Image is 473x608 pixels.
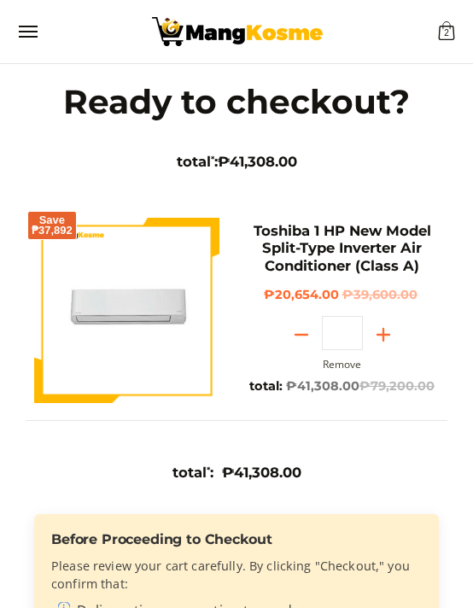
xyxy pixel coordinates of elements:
span: ₱41,308.00 [286,378,435,394]
h3: Before Proceeding to Checkout [51,531,422,548]
a: Toshiba 1 HP New Model Split-Type Inverter Air Conditioner (Class A) [254,222,431,274]
h3: total : [172,464,213,482]
span: ₱41,308.00 [218,153,297,170]
del: ₱39,600.00 [342,287,418,302]
span: ₱20,654.00 [264,287,421,302]
span: Save ₱37,892 [32,215,73,236]
span: 2 [444,28,449,38]
del: ₱79,200.00 [359,378,435,394]
span: ₱41,308.00 [222,464,301,481]
img: Your Shopping Cart | Mang Kosme [152,17,323,46]
span: total: [249,378,283,394]
h3: total : [17,153,456,171]
img: Default Title Toshiba 1 HP New Model Split-Type Inverter Air Conditioner (Class A) [34,218,219,403]
button: Subtract [281,321,322,348]
button: Add [363,321,404,348]
h1: Ready to checkout? [17,81,456,123]
button: Remove [323,359,361,371]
